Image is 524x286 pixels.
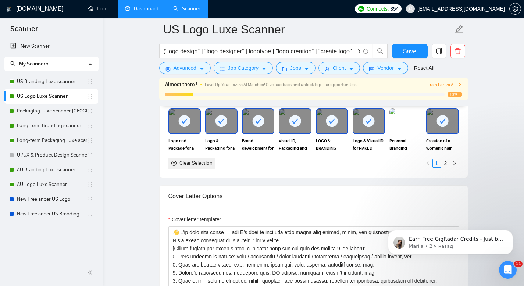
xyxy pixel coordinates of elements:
span: info-circle [363,49,368,54]
button: folderJobscaret-down [276,62,316,74]
div: Cover Letter Options [168,186,459,207]
li: Previous Page [424,159,432,168]
li: AU Branding Luxe scanner [4,162,98,177]
span: holder [87,108,93,114]
span: user [408,6,413,11]
a: New Scanner [10,39,92,54]
button: right [450,159,459,168]
span: holder [87,123,93,129]
a: Long-term Packaging Luxe scanner [17,133,87,148]
img: upwork-logo.png [358,6,364,12]
span: double-left [88,269,95,276]
a: UI/UX & Product Design Scanner [17,148,87,162]
span: holder [87,182,93,187]
button: userClientcaret-down [318,62,360,74]
span: holder [87,167,93,173]
span: Client [333,64,346,72]
span: LOGO & BRANDING Concept for premium glass jewelry brand [316,137,348,152]
span: caret-down [397,66,402,72]
span: Vendor [377,64,393,72]
span: Creation of a women's hair care brand The [PERSON_NAME] [426,137,459,152]
a: dashboardDashboard [125,6,158,12]
li: 1 [432,159,441,168]
span: holder [87,211,93,217]
span: Personal Branding [389,137,422,152]
span: right [457,82,462,87]
span: Connects: [367,5,389,13]
li: New Scanner [4,39,98,54]
input: Search Freelance Jobs... [164,47,360,56]
iframe: Intercom notifications сообщение [377,215,524,266]
span: Scanner [4,24,44,39]
span: 11 [514,261,523,267]
span: left [426,161,430,165]
span: Brand development for bakery chain [242,137,274,152]
button: left [424,159,432,168]
li: New Freelancer US Branding [4,207,98,221]
span: delete [451,48,465,54]
a: US Logo Luxe Scanner [17,89,87,104]
span: right [452,161,457,165]
a: Reset All [414,64,434,72]
span: Save [403,47,416,56]
label: Cover letter template: [168,215,221,224]
span: close-circle [171,161,177,166]
button: Save [392,44,428,58]
span: holder [87,196,93,202]
a: Long-term Branding scanner [17,118,87,133]
li: New Freelancer US Logo [4,192,98,207]
li: Packaging Luxe scanner USA [4,104,98,118]
span: Visual ID, Packaging and BrandBook for G&Н Bаby® brand [279,137,311,152]
a: homeHome [88,6,110,12]
span: Logo & Visual ID for NAKED LOAF® [353,137,385,152]
li: US Branding Luxe scanner [4,74,98,89]
span: Almost there ! [165,81,197,89]
span: caret-down [349,66,354,72]
li: Next Page [450,159,459,168]
span: caret-down [261,66,267,72]
a: setting [509,6,521,12]
span: Jobs [290,64,301,72]
button: Train Laziza AI [428,81,462,88]
span: Job Category [228,64,259,72]
a: Packaging Luxe scanner [GEOGRAPHIC_DATA] [17,104,87,118]
span: search [373,48,387,54]
button: settingAdvancedcaret-down [159,62,211,74]
a: 2 [442,159,450,167]
button: delete [450,44,465,58]
span: caret-down [304,66,309,72]
span: folder [282,66,287,72]
li: UI/UX & Product Design Scanner [4,148,98,162]
span: holder [87,93,93,99]
li: US Logo Luxe Scanner [4,89,98,104]
a: AU Branding Luxe scanner [17,162,87,177]
li: Long-term Packaging Luxe scanner [4,133,98,148]
span: My Scanners [10,61,48,67]
a: searchScanner [173,6,200,12]
span: 354 [390,5,398,13]
iframe: Intercom live chat [499,261,517,279]
span: idcard [369,66,374,72]
li: AU Logo Luxe Scanner [4,177,98,192]
span: edit [455,25,464,34]
a: US Branding Luxe scanner [17,74,87,89]
img: portfolio thumbnail image [389,108,422,134]
span: My Scanners [19,61,48,67]
span: Level Up Your Laziza AI Matches! Give feedback and unlock top-tier opportunities ! [205,82,359,87]
input: Scanner name... [163,20,453,39]
img: logo [6,3,11,15]
span: Logo and Package for a healthy food project Omega Tree [168,137,201,152]
span: search [10,61,15,66]
span: setting [510,6,521,12]
a: 1 [433,159,441,167]
a: New Freelancer US Logo [17,192,87,207]
span: user [325,66,330,72]
button: barsJob Categorycaret-down [214,62,273,74]
button: idcardVendorcaret-down [363,62,408,74]
span: holder [87,79,93,85]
